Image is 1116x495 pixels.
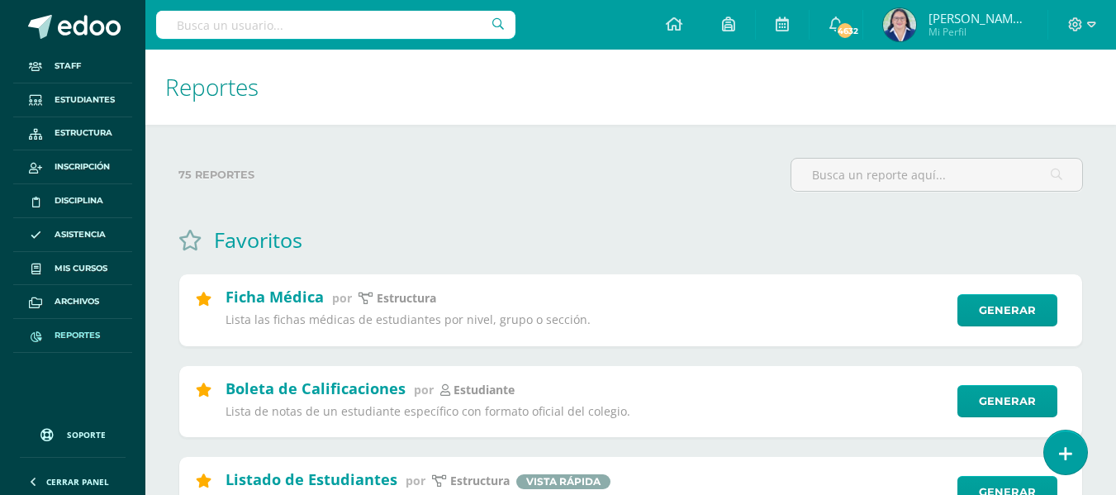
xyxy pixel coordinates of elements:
[450,474,510,488] p: Estructura
[55,126,112,140] span: Estructura
[226,469,397,489] h2: Listado de Estudiantes
[13,285,132,319] a: Archivos
[55,93,115,107] span: Estudiantes
[178,158,777,192] label: 75 reportes
[928,10,1028,26] span: [PERSON_NAME][US_STATE]
[214,226,302,254] h1: Favoritos
[67,429,106,440] span: Soporte
[226,404,947,419] p: Lista de notas de un estudiante específico con formato oficial del colegio.
[55,160,110,174] span: Inscripción
[13,83,132,117] a: Estudiantes
[55,329,100,342] span: Reportes
[55,228,106,241] span: Asistencia
[226,378,406,398] h2: Boleta de Calificaciones
[226,312,947,327] p: Lista las fichas médicas de estudiantes por nivel, grupo o sección.
[406,473,425,488] span: por
[55,194,103,207] span: Disciplina
[20,412,126,453] a: Soporte
[165,71,259,102] span: Reportes
[156,11,515,39] input: Busca un usuario...
[55,295,99,308] span: Archivos
[46,476,109,488] span: Cerrar panel
[332,290,352,306] span: por
[454,383,515,397] p: estudiante
[414,382,434,397] span: por
[55,262,107,275] span: Mis cursos
[13,117,132,151] a: Estructura
[13,319,132,353] a: Reportes
[883,8,916,41] img: 8369efb87e5cb66e5f59332c9f6b987d.png
[377,291,436,306] p: estructura
[957,385,1057,417] a: Generar
[957,294,1057,326] a: Generar
[13,252,132,286] a: Mis cursos
[55,59,81,73] span: Staff
[516,474,610,489] span: Vista rápida
[13,50,132,83] a: Staff
[226,287,324,307] h2: Ficha Médica
[13,184,132,218] a: Disciplina
[13,218,132,252] a: Asistencia
[791,159,1082,191] input: Busca un reporte aquí...
[13,150,132,184] a: Inscripción
[928,25,1028,39] span: Mi Perfil
[836,21,854,40] span: 4632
